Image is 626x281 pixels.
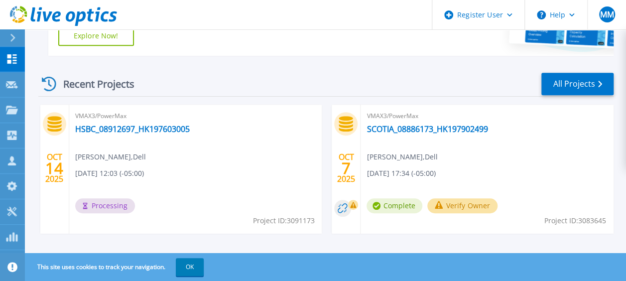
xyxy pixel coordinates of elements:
span: 7 [342,164,351,172]
span: [DATE] 12:03 (-05:00) [75,168,144,179]
span: [PERSON_NAME] , Dell [367,151,437,162]
div: Recent Projects [38,72,148,96]
span: Complete [367,198,422,213]
a: SCOTIA_08886173_HK197902499 [367,124,488,134]
span: Project ID: 3083645 [544,215,606,226]
span: 14 [45,164,63,172]
span: Project ID: 3091173 [252,215,314,226]
span: MM [600,10,614,18]
a: Explore Now! [58,26,134,46]
a: HSBC_08912697_HK197603005 [75,124,190,134]
span: VMAX3/PowerMax [367,111,608,122]
span: Processing [75,198,135,213]
div: OCT 2025 [45,150,64,186]
span: VMAX3/PowerMax [75,111,316,122]
a: All Projects [541,73,614,95]
button: Verify Owner [427,198,498,213]
span: This site uses cookies to track your navigation. [27,258,204,276]
span: [DATE] 17:34 (-05:00) [367,168,435,179]
button: OK [176,258,204,276]
span: [PERSON_NAME] , Dell [75,151,146,162]
div: OCT 2025 [337,150,356,186]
